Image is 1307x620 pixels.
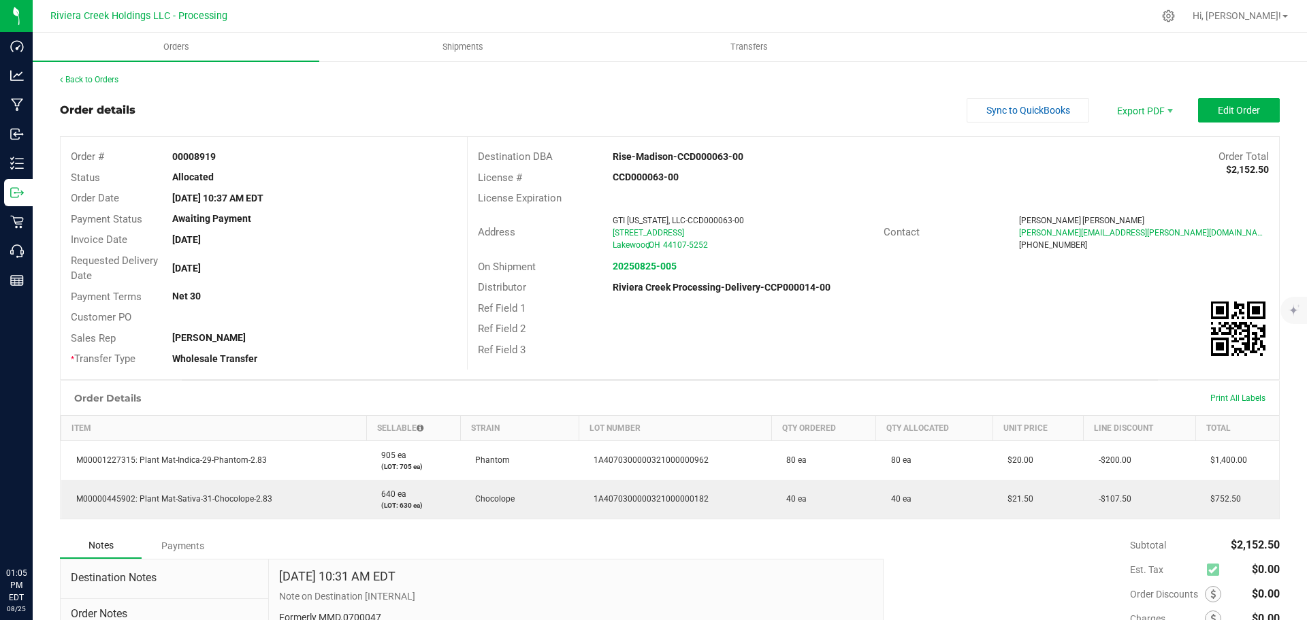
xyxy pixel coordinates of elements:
span: Status [71,172,100,184]
inline-svg: Reports [10,274,24,287]
span: 40 ea [884,494,911,504]
span: 640 ea [374,489,406,499]
span: License # [478,172,522,184]
strong: Wholesale Transfer [172,353,257,364]
div: Manage settings [1160,10,1177,22]
a: 20250825-005 [613,261,677,272]
span: M00000445902: Plant Mat-Sativa-31-Chocolope-2.83 [69,494,272,504]
span: -$200.00 [1092,455,1131,465]
inline-svg: Retail [10,215,24,229]
a: Back to Orders [60,75,118,84]
span: Calculate excise tax [1207,560,1225,578]
span: 1A4070300000321000000182 [587,494,709,504]
th: Item [61,415,367,440]
span: Est. Tax [1130,564,1201,575]
span: 40 ea [779,494,807,504]
span: License Expiration [478,192,562,204]
span: Hi, [PERSON_NAME]! [1193,10,1281,21]
qrcode: 00008919 [1211,301,1265,356]
img: Scan me! [1211,301,1265,356]
span: Sales Rep [71,332,116,344]
span: Transfers [712,41,786,53]
span: Payment Status [71,213,142,225]
p: 01:05 PM EDT [6,567,27,604]
span: $20.00 [1001,455,1033,465]
th: Sellable [366,415,460,440]
a: Transfers [606,33,892,61]
a: Shipments [319,33,606,61]
span: Subtotal [1130,540,1166,551]
th: Qty Allocated [876,415,993,440]
span: Shipments [424,41,502,53]
p: Note on Destination [INTERNAL] [279,589,873,604]
span: Print All Labels [1210,393,1265,403]
strong: Net 30 [172,291,201,301]
span: 1A4070300000321000000962 [587,455,709,465]
a: Orders [33,33,319,61]
h4: [DATE] 10:31 AM EDT [279,570,396,583]
span: Distributor [478,281,526,293]
inline-svg: Dashboard [10,39,24,53]
span: Edit Order [1218,105,1260,116]
span: [PERSON_NAME] [1082,216,1144,225]
span: [PERSON_NAME] [1019,216,1081,225]
span: On Shipment [478,261,536,273]
button: Edit Order [1198,98,1280,123]
span: Orders [145,41,208,53]
span: Invoice Date [71,233,127,246]
span: Chocolope [468,494,515,504]
th: Total [1195,415,1279,440]
strong: 00008919 [172,151,216,162]
span: Destination DBA [478,150,553,163]
span: 80 ea [884,455,911,465]
strong: [PERSON_NAME] [172,332,246,343]
span: Ref Field 2 [478,323,526,335]
span: 80 ea [779,455,807,465]
span: Order Discounts [1130,589,1205,600]
span: OH [649,240,660,250]
span: Transfer Type [71,353,135,365]
span: GTI [US_STATE], LLC-CCD000063-00 [613,216,744,225]
span: Requested Delivery Date [71,255,158,282]
p: 08/25 [6,604,27,614]
h1: Order Details [74,393,141,404]
strong: $2,152.50 [1226,164,1269,175]
span: 44107-5252 [663,240,708,250]
div: Notes [60,533,142,559]
strong: Awaiting Payment [172,213,251,224]
span: -$107.50 [1092,494,1131,504]
button: Sync to QuickBooks [967,98,1089,123]
span: Phantom [468,455,510,465]
th: Lot Number [579,415,771,440]
strong: Riviera Creek Processing-Delivery-CCP000014-00 [613,282,830,293]
span: 905 ea [374,451,406,460]
span: Riviera Creek Holdings LLC - Processing [50,10,227,22]
inline-svg: Analytics [10,69,24,82]
span: Order # [71,150,104,163]
span: [STREET_ADDRESS] [613,228,684,238]
span: M00001227315: Plant Mat-Indica-29-Phantom-2.83 [69,455,267,465]
span: [PHONE_NUMBER] [1019,240,1087,250]
span: Customer PO [71,311,131,323]
span: Lakewood [613,240,650,250]
inline-svg: Inbound [10,127,24,141]
span: Contact [884,226,920,238]
span: Ref Field 3 [478,344,526,356]
span: , [647,240,649,250]
span: Address [478,226,515,238]
li: Export PDF [1103,98,1184,123]
iframe: Resource center [14,511,54,552]
strong: Rise-Madison-CCD000063-00 [613,151,743,162]
strong: [DATE] [172,263,201,274]
th: Strain [460,415,579,440]
inline-svg: Inventory [10,157,24,170]
span: Sync to QuickBooks [986,105,1070,116]
inline-svg: Call Center [10,244,24,258]
span: $21.50 [1001,494,1033,504]
strong: [DATE] [172,234,201,245]
span: Payment Terms [71,291,142,303]
span: Order Date [71,192,119,204]
span: Ref Field 1 [478,302,526,314]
